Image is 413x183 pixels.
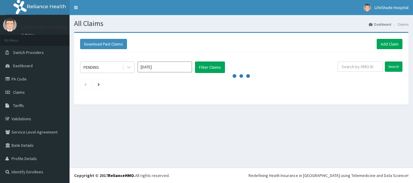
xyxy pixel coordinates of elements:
[98,81,100,87] a: Next page
[338,62,383,72] input: Search by HMO ID
[83,64,99,70] div: PENDING
[369,22,391,27] a: Dashboard
[108,173,134,178] a: RelianceHMO
[84,81,87,87] a: Previous page
[392,22,408,27] li: Claims
[13,90,25,95] span: Claims
[385,62,402,72] input: Search
[13,50,44,55] span: Switch Providers
[249,172,408,178] div: Redefining Heath Insurance in [GEOGRAPHIC_DATA] using Telemedicine and Data Science!
[13,103,24,108] span: Tariffs
[377,39,402,49] a: Add Claim
[74,20,408,27] h1: All Claims
[138,62,192,72] input: Select Month and Year
[363,4,371,11] img: User Image
[74,173,135,178] strong: Copyright © 2017 .
[3,18,17,32] img: User Image
[70,168,413,183] footer: All rights reserved.
[21,24,66,30] p: LifeShade Hospital
[13,63,33,68] span: Dashboard
[232,67,250,85] svg: audio-loading
[195,62,225,73] button: Filter Claims
[375,5,408,10] span: LifeShade Hospital
[21,33,36,37] a: Online
[80,39,127,49] button: Download Paid Claims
